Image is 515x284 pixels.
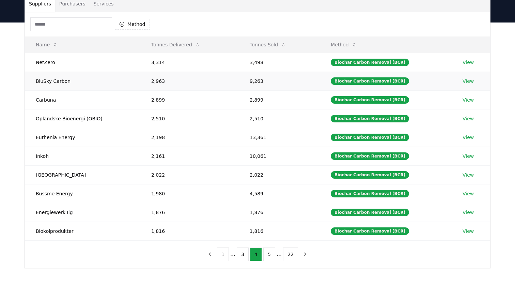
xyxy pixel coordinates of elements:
button: 4 [250,248,262,261]
li: ... [277,250,282,258]
button: Method [325,38,362,51]
td: Oplandske Bioenergi (OBIO) [25,109,140,128]
td: NetZero [25,53,140,72]
button: Tonnes Sold [244,38,292,51]
button: next page [299,248,311,261]
td: Bussme Energy [25,184,140,203]
button: Tonnes Delivered [146,38,206,51]
td: Euthenia Energy [25,128,140,147]
td: 2,510 [239,109,320,128]
td: Carbuna [25,90,140,109]
td: BluSky Carbon [25,72,140,90]
div: Biochar Carbon Removal (BCR) [331,227,409,235]
td: 3,314 [140,53,239,72]
td: 2,022 [239,165,320,184]
a: View [463,59,474,66]
td: 4,589 [239,184,320,203]
td: 1,876 [239,203,320,222]
a: View [463,209,474,216]
a: View [463,115,474,122]
td: Energiewerk Ilg [25,203,140,222]
a: View [463,78,474,85]
div: Biochar Carbon Removal (BCR) [331,59,409,66]
td: 1,816 [140,222,239,240]
td: 10,061 [239,147,320,165]
a: View [463,153,474,160]
div: Biochar Carbon Removal (BCR) [331,209,409,216]
td: 2,899 [140,90,239,109]
a: View [463,190,474,197]
button: Method [115,19,150,30]
div: Biochar Carbon Removal (BCR) [331,77,409,85]
button: 3 [237,248,249,261]
td: 2,963 [140,72,239,90]
td: 2,161 [140,147,239,165]
button: previous page [204,248,216,261]
a: View [463,228,474,235]
button: 22 [283,248,298,261]
a: View [463,171,474,178]
button: 1 [217,248,229,261]
a: View [463,134,474,141]
div: Biochar Carbon Removal (BCR) [331,190,409,197]
button: 5 [263,248,275,261]
td: [GEOGRAPHIC_DATA] [25,165,140,184]
div: Biochar Carbon Removal (BCR) [331,152,409,160]
td: 3,498 [239,53,320,72]
div: Biochar Carbon Removal (BCR) [331,115,409,122]
li: ... [230,250,235,258]
td: 2,022 [140,165,239,184]
div: Biochar Carbon Removal (BCR) [331,171,409,179]
div: Biochar Carbon Removal (BCR) [331,134,409,141]
td: 2,510 [140,109,239,128]
td: 1,980 [140,184,239,203]
td: 1,816 [239,222,320,240]
div: Biochar Carbon Removal (BCR) [331,96,409,104]
td: 9,263 [239,72,320,90]
td: Inkoh [25,147,140,165]
td: Biokolprodukter [25,222,140,240]
td: 1,876 [140,203,239,222]
td: 13,361 [239,128,320,147]
td: 2,899 [239,90,320,109]
td: 2,198 [140,128,239,147]
a: View [463,96,474,103]
button: Name [30,38,63,51]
